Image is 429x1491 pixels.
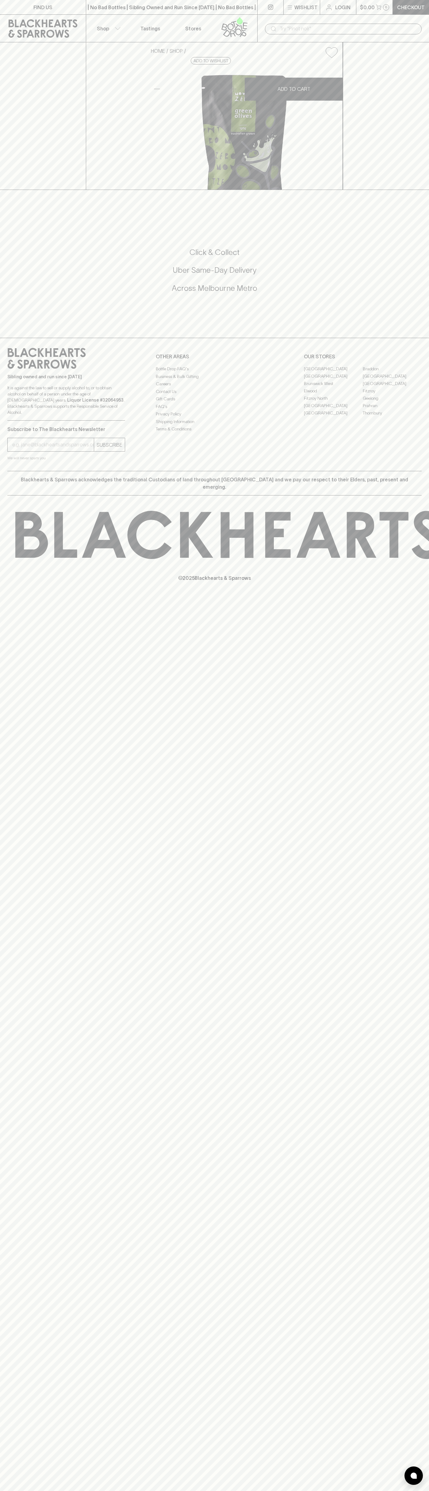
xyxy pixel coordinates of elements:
[67,398,124,403] strong: Liquor License #32064953
[7,247,422,257] h5: Click & Collect
[385,6,387,9] p: 0
[94,438,125,451] button: SUBSCRIBE
[304,409,363,417] a: [GEOGRAPHIC_DATA]
[97,25,109,32] p: Shop
[7,385,125,415] p: It is against the law to sell or supply alcohol to, or to obtain alcohol on behalf of a person un...
[363,387,422,395] a: Fitzroy
[129,15,172,42] a: Tastings
[156,410,274,418] a: Privacy Policy
[411,1473,417,1479] img: bubble-icon
[397,4,425,11] p: Checkout
[156,365,274,373] a: Bottle Drop FAQ's
[170,48,183,54] a: SHOP
[140,25,160,32] p: Tastings
[280,24,417,34] input: Try "Pinot noir"
[12,440,94,450] input: e.g. jane@blackheartsandsparrows.com.au
[7,426,125,433] p: Subscribe to The Blackhearts Newsletter
[335,4,350,11] p: Login
[156,380,274,388] a: Careers
[304,372,363,380] a: [GEOGRAPHIC_DATA]
[363,402,422,409] a: Prahran
[304,380,363,387] a: Brunswick West
[151,48,165,54] a: HOME
[304,402,363,409] a: [GEOGRAPHIC_DATA]
[156,418,274,425] a: Shipping Information
[156,373,274,380] a: Business & Bulk Gifting
[156,353,274,360] p: OTHER AREAS
[363,372,422,380] a: [GEOGRAPHIC_DATA]
[33,4,52,11] p: FIND US
[156,388,274,395] a: Contact Us
[7,223,422,326] div: Call to action block
[304,365,363,372] a: [GEOGRAPHIC_DATA]
[304,387,363,395] a: Elwood
[7,374,125,380] p: Sibling owned and run since [DATE]
[323,45,340,60] button: Add to wishlist
[172,15,215,42] a: Stores
[294,4,318,11] p: Wishlist
[363,409,422,417] a: Thornbury
[191,57,231,64] button: Add to wishlist
[156,403,274,410] a: FAQ's
[304,353,422,360] p: OUR STORES
[7,283,422,293] h5: Across Melbourne Metro
[7,265,422,275] h5: Uber Same-Day Delivery
[363,380,422,387] a: [GEOGRAPHIC_DATA]
[278,85,310,93] p: ADD TO CART
[156,426,274,433] a: Terms & Conditions
[7,455,125,461] p: We will never spam you
[86,15,129,42] button: Shop
[146,63,343,190] img: 25865.png
[360,4,375,11] p: $0.00
[363,395,422,402] a: Geelong
[156,395,274,403] a: Gift Cards
[363,365,422,372] a: Braddon
[12,476,417,491] p: Blackhearts & Sparrows acknowledges the traditional Custodians of land throughout [GEOGRAPHIC_DAT...
[304,395,363,402] a: Fitzroy North
[245,78,343,101] button: ADD TO CART
[97,441,122,449] p: SUBSCRIBE
[185,25,201,32] p: Stores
